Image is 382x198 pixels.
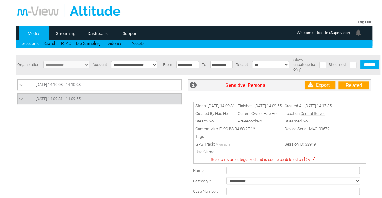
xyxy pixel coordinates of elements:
span: Created At: [284,103,303,108]
label: Category * [193,179,211,183]
span: Case Number: [193,189,218,194]
span: No [257,119,262,123]
span: Hao He [263,111,276,116]
a: Streaming [51,29,81,38]
td: Organisation: [16,55,42,75]
span: [DATE] 14:09:31 - 14:09:55 [36,96,81,101]
span: UserName: [195,149,215,154]
td: To: [200,55,209,75]
span: [DATE] 14:17:35 [304,103,331,108]
a: Support [116,29,145,38]
span: Welcome, Hao He (Supervisor) [297,30,350,35]
span: Finishes: [238,103,253,108]
a: Dip Sampling [76,41,101,46]
td: Account: [91,55,109,75]
td: Location: [283,110,333,117]
a: RTAC [61,41,71,46]
a: Media [19,29,49,38]
span: Session is un-categorized and is due to be deleted on [DATE]. [211,157,316,162]
span: 32949 [305,142,316,146]
span: Tags: [195,134,205,139]
span: [DATE] 14:09:55 [254,103,281,108]
td: Pre-record: [236,117,283,125]
span: Session ID: [284,142,304,146]
span: Hao He [215,111,228,116]
a: Assets [132,41,144,46]
span: M4G-00672 [309,126,329,131]
a: Log Out [357,20,371,24]
span: Streamed: [329,62,347,67]
td: Created By: [194,110,236,117]
a: Export [305,81,335,89]
span: Starts: [195,103,207,108]
a: Evidence [105,41,122,46]
span: [DATE] 14:09:31 [207,103,234,108]
td: Camera Mac ID: [194,125,283,133]
img: bell24.png [355,29,362,36]
a: Related [338,81,369,89]
a: Sessions [22,41,39,46]
label: Name [193,168,203,173]
td: Streamed: [283,117,333,125]
a: Search [43,41,57,46]
span: No [208,119,213,123]
span: No [302,119,307,123]
a: [DATE] 14:10:08 - 14:10:08 [19,81,180,88]
td: Sensitive: Personal [198,80,294,91]
a: [DATE] 14:09:31 - 14:09:55 [19,95,180,103]
td: Current Owner: [236,110,283,117]
span: GPS Track: [195,142,215,146]
span: Device Serial: [284,126,308,131]
a: Dashboard [83,29,113,38]
span: Central Server [300,111,325,116]
td: Stealth: [194,117,236,125]
span: 9C:B8:B4:8C:2E:12 [223,126,255,131]
td: Redact: [234,55,250,75]
td: From: [162,55,175,75]
span: [DATE] 14:10:08 - 14:10:08 [36,82,81,87]
span: Show uncategorise only: [293,58,316,72]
